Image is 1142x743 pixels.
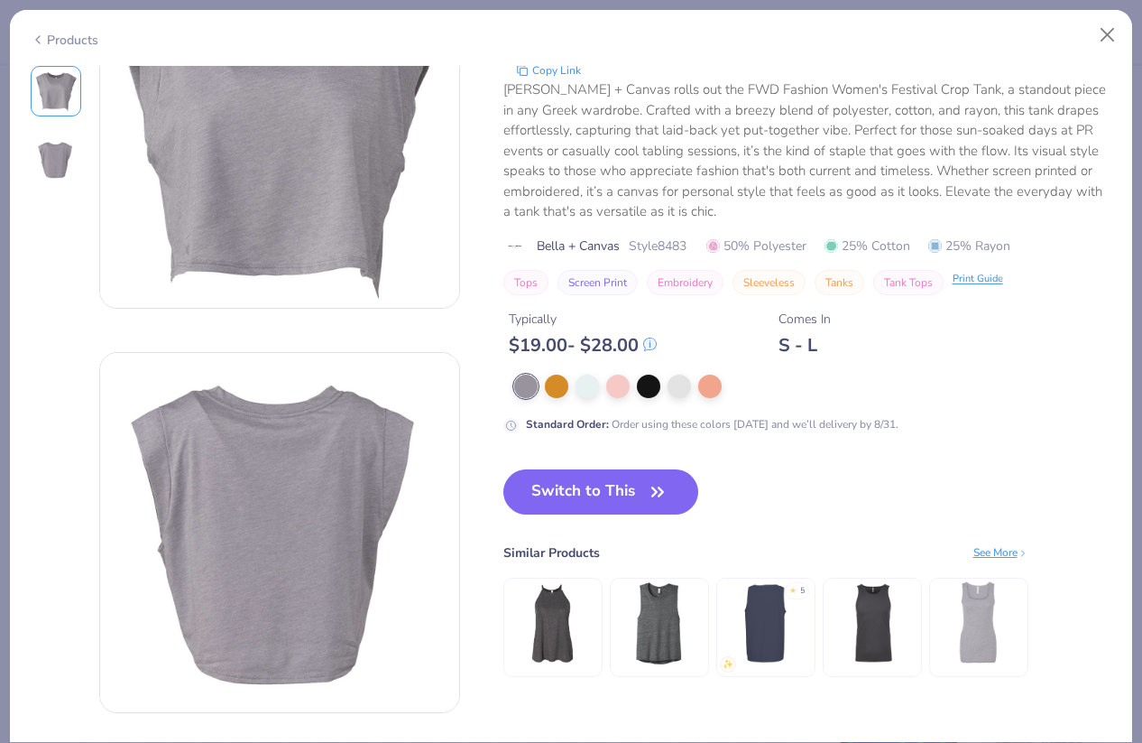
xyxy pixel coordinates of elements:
[647,270,723,295] button: Embroidery
[953,272,1003,287] div: Print Guide
[723,580,808,666] img: Comfort Colors Adult Heavyweight RS Tank
[789,585,797,592] div: ★
[815,270,864,295] button: Tanks
[616,580,702,666] img: Bella + Canvas Ladies' Flowy Scoop Muscle Tank
[34,138,78,181] img: Back
[706,237,806,255] span: 50% Polyester
[935,580,1021,666] img: Bella + Canvas Ladies' Micro Ribbed Tank
[873,270,944,295] button: Tank Tops
[800,585,805,598] div: 5
[503,79,1112,222] div: [PERSON_NAME] + Canvas rolls out the FWD Fashion Women's Festival Crop Tank, a standout piece in ...
[973,544,1028,561] div: See More
[629,237,686,255] span: Style 8483
[511,61,586,79] button: copy to clipboard
[510,580,595,666] img: Bella + Canvas Women's Flowy High Neck Tank
[824,237,910,255] span: 25% Cotton
[526,416,898,432] div: Order using these colors [DATE] and we’ll delivery by 8/31.
[100,353,459,712] img: Back
[1091,18,1125,52] button: Close
[503,239,528,254] img: brand logo
[829,580,915,666] img: Next Level Men's Cotton Tank
[723,659,733,670] img: newest.gif
[31,31,98,50] div: Products
[509,310,657,329] div: Typically
[526,417,609,432] strong: Standard Order :
[503,543,600,562] div: Similar Products
[509,334,657,357] div: $ 19.00 - $ 28.00
[778,334,831,357] div: S - L
[557,270,638,295] button: Screen Print
[537,237,620,255] span: Bella + Canvas
[732,270,806,295] button: Sleeveless
[928,237,1010,255] span: 25% Rayon
[503,270,548,295] button: Tops
[503,469,699,515] button: Switch to This
[34,70,78,113] img: Front
[778,310,831,329] div: Comes In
